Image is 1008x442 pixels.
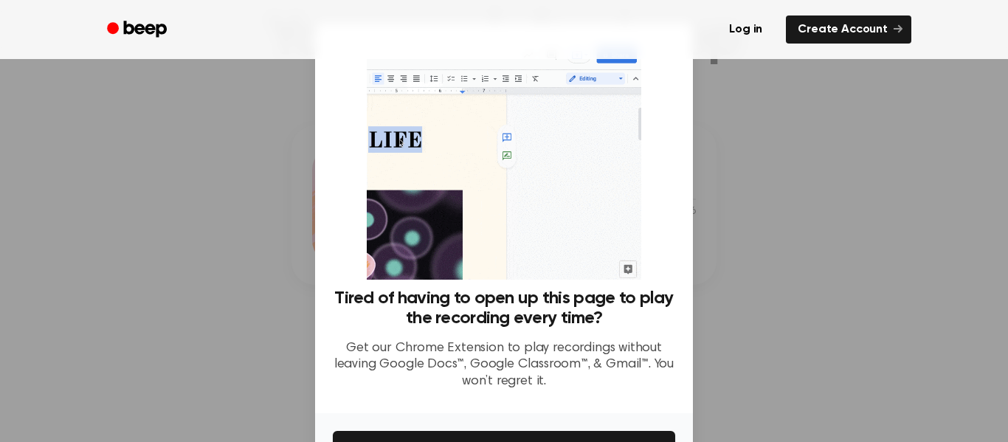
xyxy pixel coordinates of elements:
[97,15,180,44] a: Beep
[367,41,641,280] img: Beep extension in action
[333,289,675,328] h3: Tired of having to open up this page to play the recording every time?
[714,13,777,46] a: Log in
[786,15,911,44] a: Create Account
[333,340,675,390] p: Get our Chrome Extension to play recordings without leaving Google Docs™, Google Classroom™, & Gm...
